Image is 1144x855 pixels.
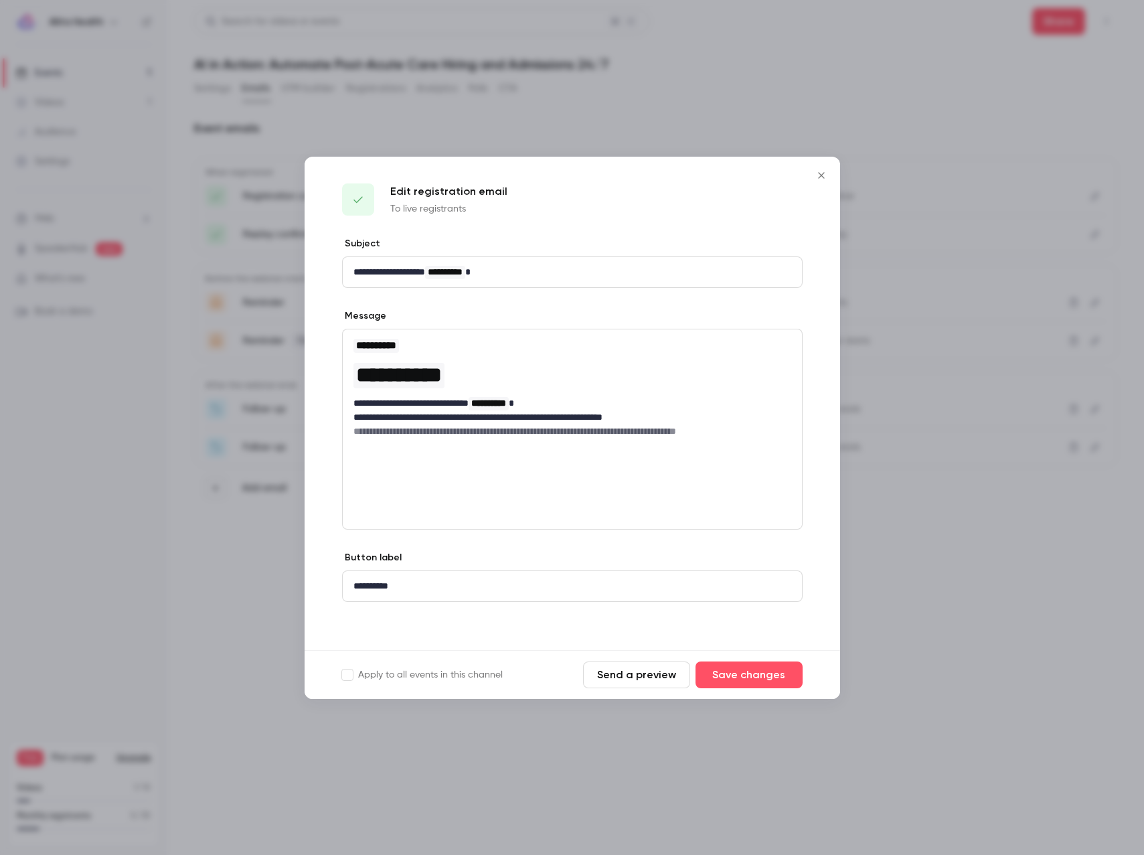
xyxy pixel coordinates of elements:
[583,662,690,688] button: Send a preview
[808,162,835,189] button: Close
[342,668,503,682] label: Apply to all events in this channel
[390,183,507,200] p: Edit registration email
[696,662,803,688] button: Save changes
[342,551,402,564] label: Button label
[390,202,507,216] p: To live registrants
[342,237,380,250] label: Subject
[343,329,802,446] div: editor
[343,257,802,287] div: editor
[342,309,386,323] label: Message
[343,571,802,601] div: editor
